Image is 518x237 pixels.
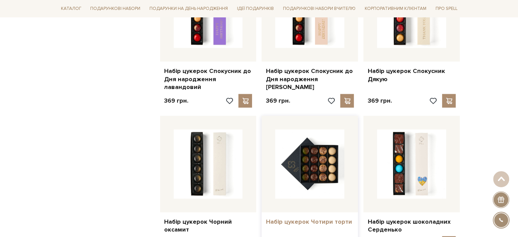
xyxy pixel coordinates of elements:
p: 369 грн. [266,97,290,105]
a: Каталог [58,3,84,14]
p: 369 грн. [164,97,188,105]
a: Корпоративним клієнтам [362,3,429,14]
a: Набір цукерок шоколадних Серденько [367,218,456,234]
p: 369 грн. [367,97,392,105]
a: Набір цукерок Спокусник до Дня народження [PERSON_NAME] [266,67,354,91]
a: Набір цукерок Спокусник Дякую [367,67,456,83]
a: Ідеї подарунків [234,3,277,14]
a: Подарункові набори [88,3,143,14]
a: Набір цукерок Чорний оксамит [164,218,252,234]
a: Про Spell [433,3,460,14]
a: Подарункові набори Вчителю [280,3,358,14]
a: Набір цукерок Спокусник до Дня народження лавандовий [164,67,252,91]
a: Набір цукерок Чотири торти [266,218,354,226]
a: Подарунки на День народження [147,3,231,14]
